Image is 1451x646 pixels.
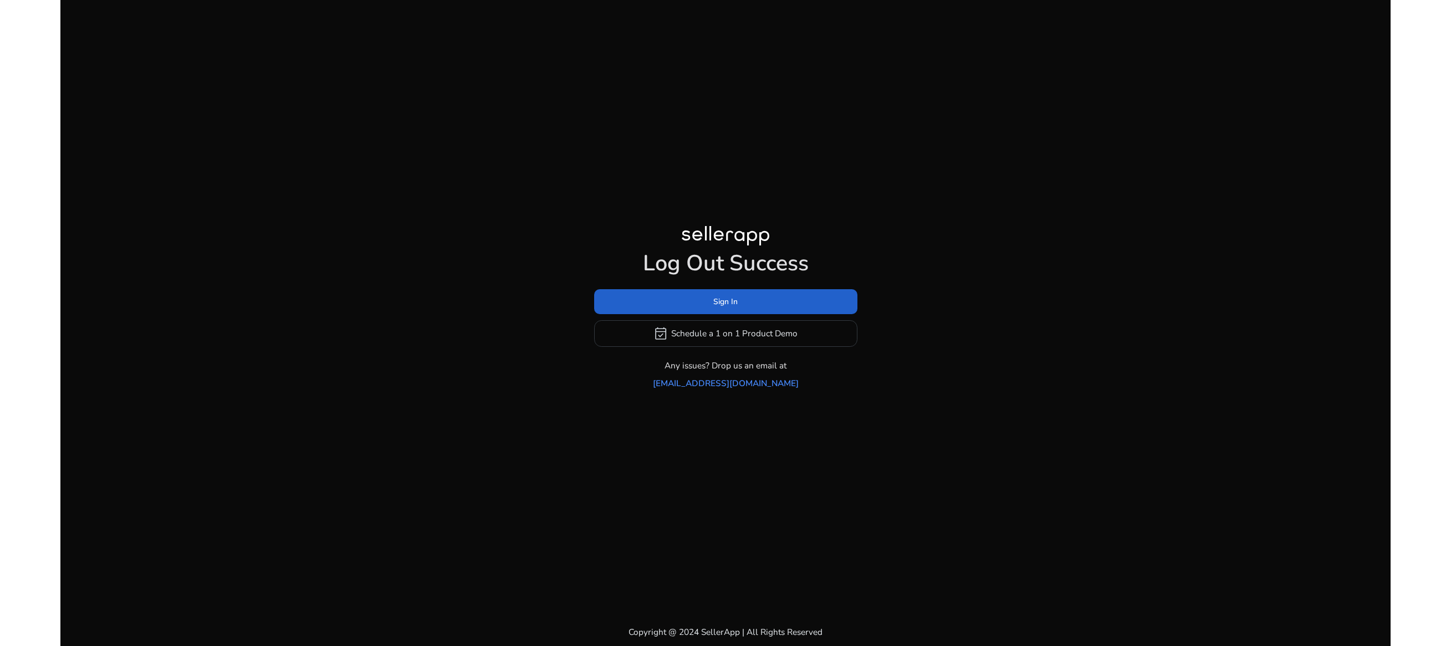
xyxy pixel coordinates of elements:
span: Sign In [713,296,738,307]
button: Sign In [594,289,857,314]
a: [EMAIL_ADDRESS][DOMAIN_NAME] [653,377,799,389]
span: event_available [653,326,668,341]
h1: Log Out Success [594,250,857,277]
p: Any issues? Drop us an email at [665,359,786,372]
button: event_availableSchedule a 1 on 1 Product Demo [594,320,857,347]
